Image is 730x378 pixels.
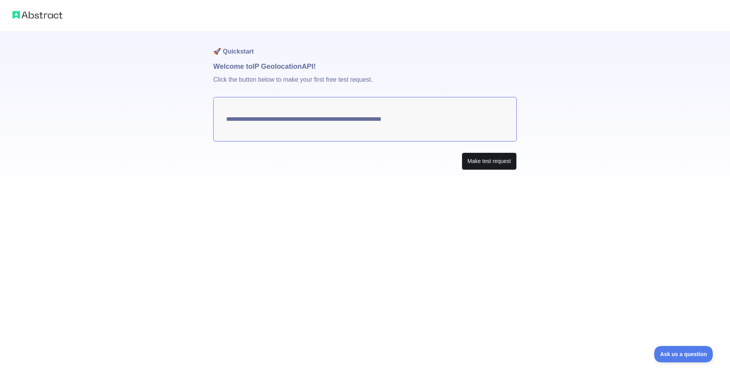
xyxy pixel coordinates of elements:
[654,346,714,362] iframe: Toggle Customer Support
[213,61,517,72] h1: Welcome to IP Geolocation API!
[12,9,62,20] img: Abstract logo
[462,152,517,170] button: Make test request
[213,31,517,61] h1: 🚀 Quickstart
[213,72,517,97] p: Click the button below to make your first free test request.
